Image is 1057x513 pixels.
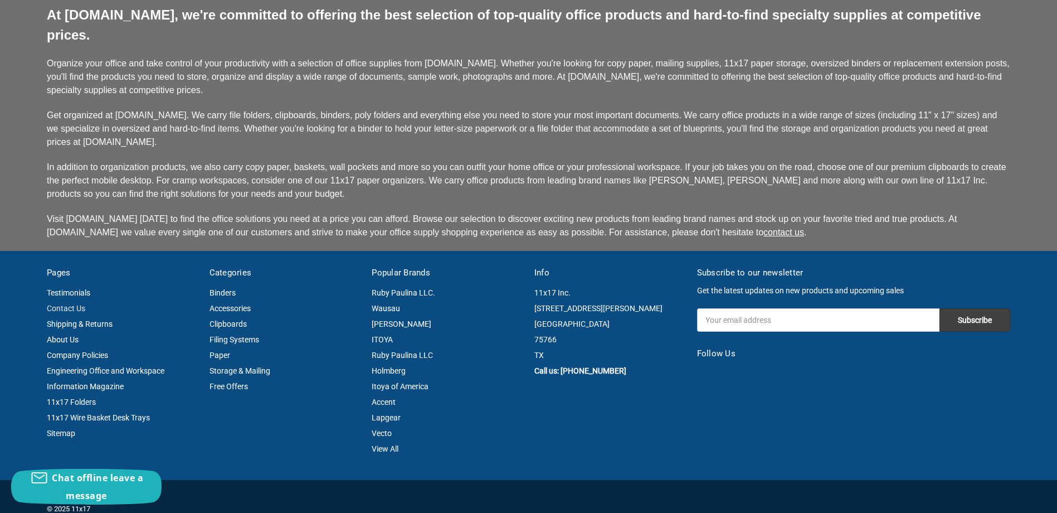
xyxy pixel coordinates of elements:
[372,335,393,344] a: ITOYA
[372,320,431,328] a: [PERSON_NAME]
[372,304,400,313] a: Wausau
[534,267,685,279] h5: Info
[697,308,939,332] input: Your email address
[47,7,981,42] span: At [DOMAIN_NAME], we're committed to offering the best selection of top-quality office products a...
[697,285,1010,297] p: Get the latest updates on new products and upcoming sales
[47,398,96,406] a: 11x17 Folders
[47,366,164,391] a: Engineering Office and Workspace Information Magazine
[47,267,198,279] h5: Pages
[372,351,433,360] a: Ruby Paulina LLC
[210,320,247,328] a: Clipboards
[47,110,997,147] span: Get organized at [DOMAIN_NAME]. We carry file folders, clipboards, binders, poly folders and ever...
[47,59,1010,95] span: Organize your office and take control of your productivity with a selection of office supplies fr...
[210,351,230,360] a: Paper
[372,444,398,453] a: View All
[210,304,251,313] a: Accessories
[534,285,685,363] address: 11x17 Inc. [STREET_ADDRESS][PERSON_NAME] [GEOGRAPHIC_DATA] 75766 TX
[372,288,435,297] a: Ruby Paulina LLC.
[47,413,150,422] a: 11x17 Wire Basket Desk Trays
[47,162,1006,199] span: In addition to organization products, we also carry copy paper, baskets, wall pockets and more so...
[372,366,406,375] a: Holmberg
[11,469,162,505] button: Chat offline leave a message
[47,320,113,328] a: Shipping & Returns
[372,413,401,422] a: Lapgear
[47,214,957,237] span: Visit [DOMAIN_NAME] [DATE] to find the office solutions you need at a price you can afford. Brows...
[372,267,523,279] h5: Popular Brands
[534,366,626,375] a: Call us: [PHONE_NUMBER]
[372,382,428,391] a: Itoya of America
[939,308,1010,332] input: Subscribe
[47,288,90,297] a: Testimonials
[47,429,75,438] a: Sitemap
[372,429,392,438] a: Vecto
[52,472,143,502] span: Chat offline leave a message
[47,335,79,344] a: About Us
[210,366,270,375] a: Storage & Mailing
[210,267,361,279] h5: Categories
[697,267,1010,279] h5: Subscribe to our newsletter
[763,228,804,237] a: contact us
[210,288,236,297] a: Binders
[47,351,108,360] a: Company Policies
[47,304,85,313] a: Contact Us
[697,347,1010,360] h5: Follow Us
[210,382,248,391] a: Free Offers
[372,398,396,406] a: Accent
[210,335,259,344] a: Filing Systems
